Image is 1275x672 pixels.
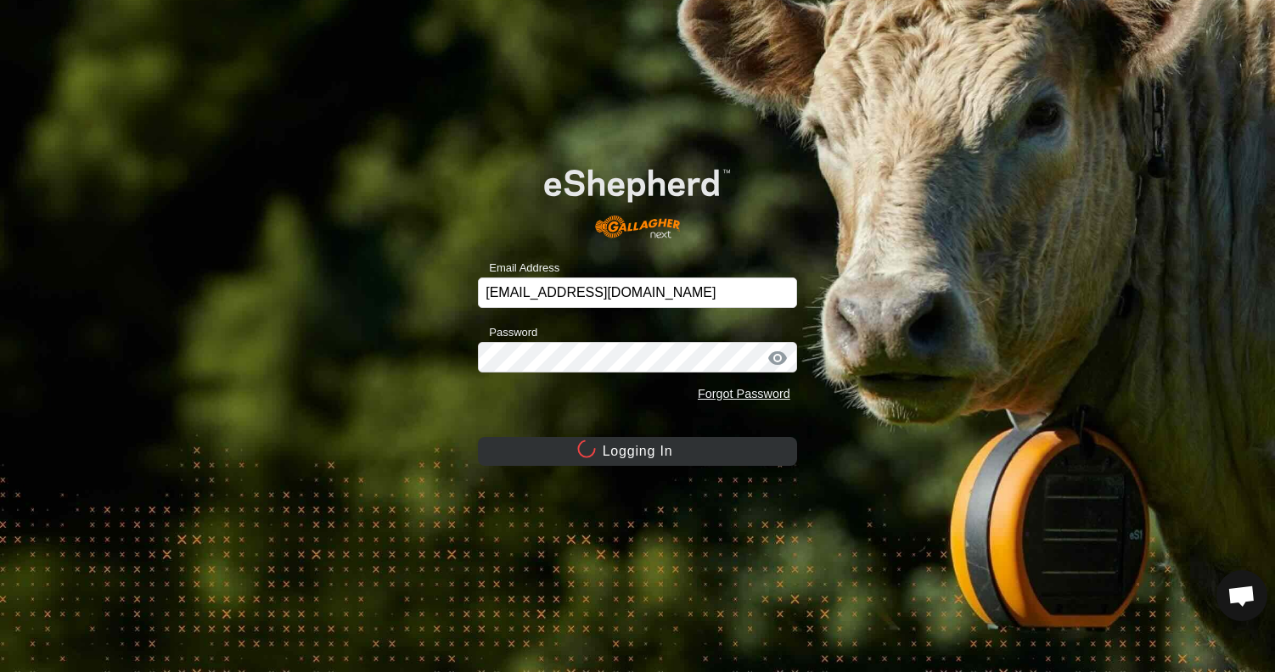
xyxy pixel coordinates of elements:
a: Forgot Password [698,387,790,400]
label: Password [478,324,537,341]
label: Email Address [478,260,559,277]
img: E-shepherd Logo [510,143,765,251]
div: Open chat [1216,570,1267,621]
button: Logging In [478,437,797,466]
input: Email Address [478,277,797,308]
